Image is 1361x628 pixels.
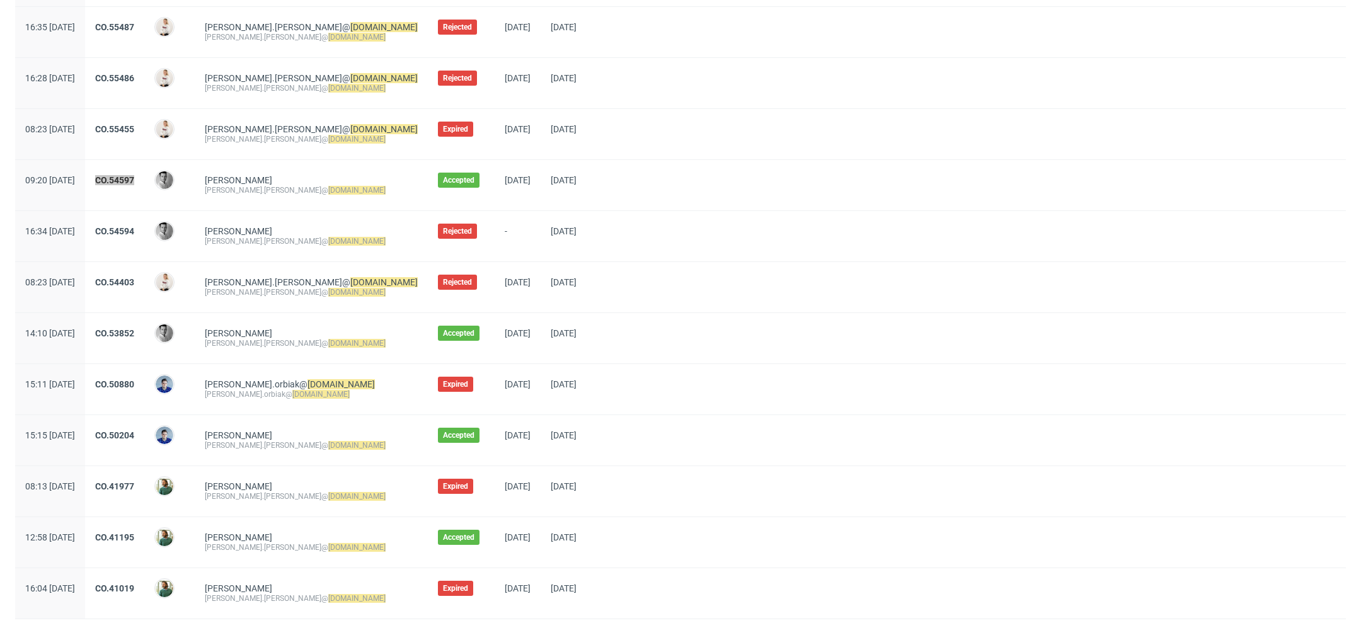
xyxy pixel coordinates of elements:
[505,22,531,32] span: [DATE]
[505,226,531,246] span: -
[156,18,173,36] img: Mari Fok
[95,73,134,83] a: CO.55486
[551,73,577,83] span: [DATE]
[205,481,272,491] a: [PERSON_NAME]
[25,328,75,338] span: 14:10 [DATE]
[95,226,134,236] a: CO.54594
[205,542,418,552] div: [PERSON_NAME].[PERSON_NAME]@
[156,528,173,546] img: Alex Le Mee
[25,532,75,542] span: 12:58 [DATE]
[95,532,134,542] a: CO.41195
[551,175,577,185] span: [DATE]
[25,22,75,32] span: 16:35 [DATE]
[505,277,531,287] span: [DATE]
[551,124,577,134] span: [DATE]
[25,226,75,236] span: 16:34 [DATE]
[443,73,472,83] span: Rejected
[551,277,577,287] span: [DATE]
[95,124,134,134] a: CO.55455
[156,171,173,189] img: Radzik Patryk
[25,73,75,83] span: 16:28 [DATE]
[205,134,418,144] div: [PERSON_NAME].[PERSON_NAME]@
[95,379,134,389] a: CO.50880
[156,375,173,393] img: Michał Hanecki
[328,135,386,144] mark: [DOMAIN_NAME]
[205,22,418,32] span: [PERSON_NAME].[PERSON_NAME]@
[156,477,173,495] img: Alex Le Mee
[156,120,173,138] img: Mari Fok
[551,583,577,593] span: [DATE]
[505,328,531,338] span: [DATE]
[25,379,75,389] span: 15:11 [DATE]
[95,430,134,440] a: CO.50204
[505,379,531,389] span: [DATE]
[25,277,75,287] span: 08:23 [DATE]
[328,237,386,246] mark: [DOMAIN_NAME]
[328,84,386,93] mark: [DOMAIN_NAME]
[328,441,386,450] mark: [DOMAIN_NAME]
[205,287,418,297] div: [PERSON_NAME].[PERSON_NAME]@
[25,175,75,185] span: 09:20 [DATE]
[505,175,531,185] span: [DATE]
[551,379,577,389] span: [DATE]
[443,379,468,389] span: Expired
[328,33,386,42] mark: [DOMAIN_NAME]
[551,481,577,491] span: [DATE]
[95,481,134,491] a: CO.41977
[328,339,386,348] mark: [DOMAIN_NAME]
[443,532,474,542] span: Accepted
[205,583,272,593] a: [PERSON_NAME]
[328,288,386,297] mark: [DOMAIN_NAME]
[350,124,418,134] mark: [DOMAIN_NAME]
[443,22,472,32] span: Rejected
[205,379,375,389] span: [PERSON_NAME].orbiak@
[156,69,173,87] img: Mari Fok
[25,583,75,593] span: 16:04 [DATE]
[205,593,418,603] div: [PERSON_NAME].[PERSON_NAME]@
[156,324,173,342] img: Radzik Patryk
[505,124,531,134] span: [DATE]
[95,277,134,287] a: CO.54403
[328,492,386,501] mark: [DOMAIN_NAME]
[156,222,173,240] img: Radzik Patryk
[551,328,577,338] span: [DATE]
[307,379,375,389] mark: [DOMAIN_NAME]
[443,277,472,287] span: Rejected
[551,22,577,32] span: [DATE]
[350,73,418,83] mark: [DOMAIN_NAME]
[505,481,531,491] span: [DATE]
[205,175,272,185] a: [PERSON_NAME]
[205,389,418,399] div: [PERSON_NAME].orbiak@
[328,186,386,195] mark: [DOMAIN_NAME]
[205,491,418,501] div: [PERSON_NAME].[PERSON_NAME]@
[205,32,418,42] div: [PERSON_NAME].[PERSON_NAME]@
[505,583,531,593] span: [DATE]
[505,430,531,440] span: [DATE]
[551,430,577,440] span: [DATE]
[205,338,418,348] div: [PERSON_NAME].[PERSON_NAME]@
[95,583,134,593] a: CO.41019
[205,236,418,246] div: [PERSON_NAME].[PERSON_NAME]@
[505,532,531,542] span: [DATE]
[95,328,134,338] a: CO.53852
[328,594,386,603] mark: [DOMAIN_NAME]
[443,124,468,134] span: Expired
[205,83,418,93] div: [PERSON_NAME].[PERSON_NAME]@
[205,430,272,440] a: [PERSON_NAME]
[443,583,468,593] span: Expired
[205,328,272,338] a: [PERSON_NAME]
[25,481,75,491] span: 08:13 [DATE]
[205,226,272,236] a: [PERSON_NAME]
[95,22,134,32] a: CO.55487
[443,175,474,185] span: Accepted
[443,430,474,440] span: Accepted
[156,273,173,291] img: Mari Fok
[443,226,472,236] span: Rejected
[205,277,418,287] span: [PERSON_NAME].[PERSON_NAME]@
[205,73,418,83] span: [PERSON_NAME].[PERSON_NAME]@
[156,426,173,444] img: Michał Hanecki
[156,579,173,597] img: Alex Le Mee
[95,175,134,185] a: CO.54597
[25,124,75,134] span: 08:23 [DATE]
[25,430,75,440] span: 15:15 [DATE]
